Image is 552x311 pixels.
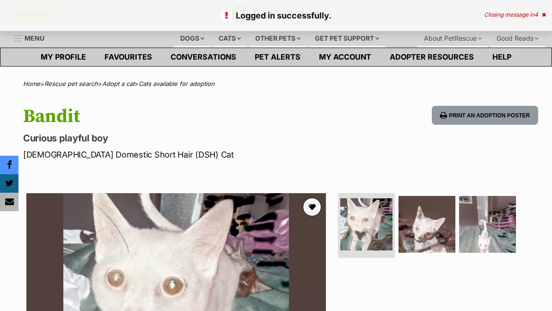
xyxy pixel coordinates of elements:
[399,196,455,253] img: Photo of Bandit
[174,29,211,48] div: Dogs
[310,48,380,66] a: My account
[14,29,51,46] a: Menu
[102,80,135,87] a: Adopt a cat
[417,29,488,48] div: About PetRescue
[212,29,247,48] div: Cats
[380,48,483,66] a: Adopter resources
[161,48,245,66] a: conversations
[303,198,321,216] button: favourite
[249,29,307,48] div: Other pets
[44,80,98,87] a: Rescue pet search
[31,48,95,66] a: My profile
[483,48,521,66] a: Help
[484,12,546,18] div: Closing message in
[9,9,543,22] p: Logged in successfully.
[23,148,337,161] p: [DEMOGRAPHIC_DATA] Domestic Short Hair (DSH) Cat
[490,29,545,48] div: Good Reads
[308,29,386,48] div: Get pet support
[432,106,538,125] button: Print an adoption poster
[340,198,393,250] img: Photo of Bandit
[459,196,516,253] img: Photo of Bandit
[95,48,161,66] a: Favourites
[534,11,538,18] span: 4
[245,48,310,66] a: Pet alerts
[139,80,215,87] a: Cats available for adoption
[23,106,337,127] h1: Bandit
[23,80,40,87] a: Home
[23,132,337,145] p: Curious playful boy
[25,34,44,42] span: Menu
